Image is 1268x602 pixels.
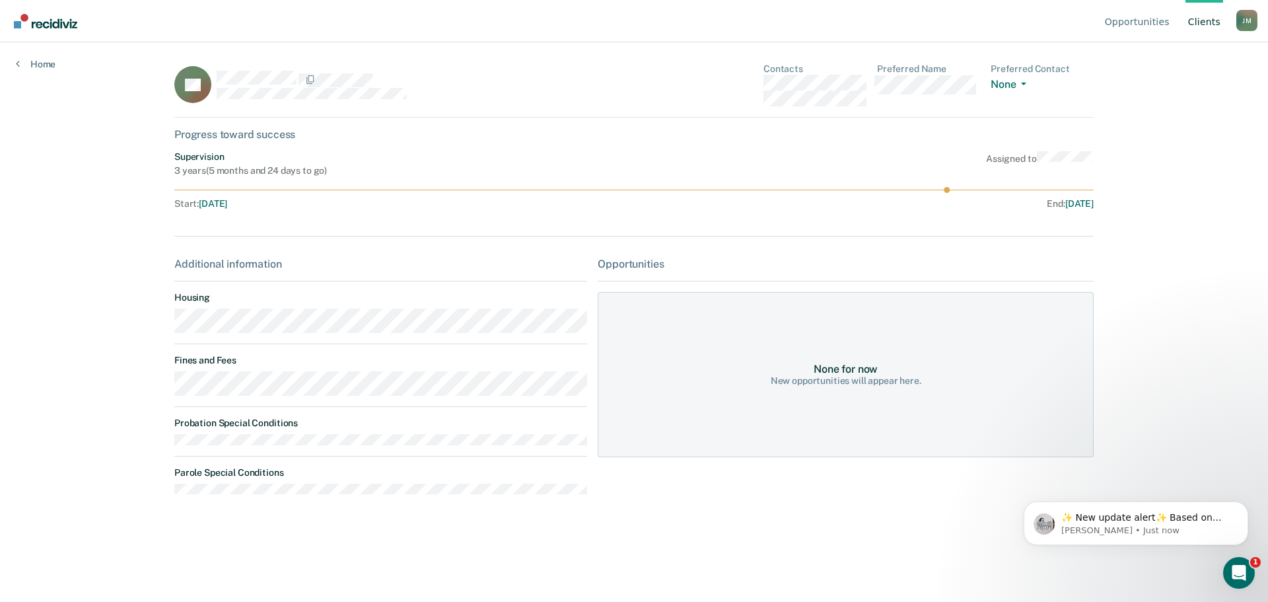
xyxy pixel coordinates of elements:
span: ✨ New update alert✨ Based on your feedback, we've made a few updates we wanted to share. 1. We ha... [57,38,227,299]
dt: Probation Special Conditions [174,418,587,429]
span: [DATE] [199,198,227,209]
iframe: Intercom live chat [1223,557,1255,589]
dt: Preferred Contact [991,63,1094,75]
dt: Preferred Name [877,63,980,75]
div: Start : [174,198,635,209]
div: Assigned to [986,151,1094,176]
img: Recidiviz [14,14,77,28]
dt: Parole Special Conditions [174,467,587,478]
div: 3 years ( 5 months and 24 days to go ) [174,165,327,176]
button: Profile dropdown button [1236,10,1257,31]
div: None for now [814,363,878,375]
dt: Contacts [763,63,866,75]
div: End : [640,198,1094,209]
div: New opportunities will appear here. [771,375,921,387]
dt: Housing [174,292,587,303]
button: None [991,78,1032,93]
div: Progress toward success [174,128,1094,141]
iframe: Intercom notifications message [1004,474,1268,566]
dt: Fines and Fees [174,355,587,366]
div: Additional information [174,258,587,270]
div: Opportunities [598,258,1094,270]
div: Supervision [174,151,327,163]
a: Home [16,58,55,70]
div: J M [1236,10,1257,31]
p: Message from Kim, sent Just now [57,51,228,63]
span: 1 [1250,557,1261,568]
span: [DATE] [1065,198,1094,209]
